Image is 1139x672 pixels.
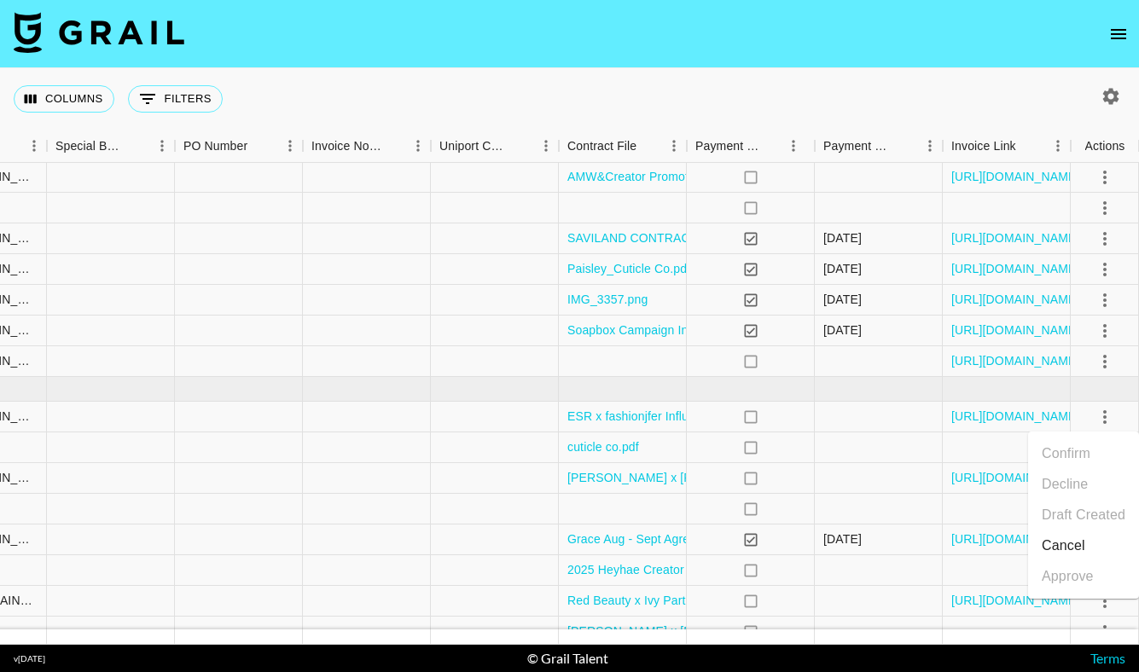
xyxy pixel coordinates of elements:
[893,134,917,158] button: Sort
[14,653,45,664] div: v [DATE]
[1090,650,1125,666] a: Terms
[823,291,862,308] div: 8/7/2025
[14,12,184,53] img: Grail Talent
[823,530,862,547] div: 8/15/2025
[311,130,381,163] div: Invoice Notes
[567,623,953,640] a: [PERSON_NAME] x [PERSON_NAME] Pop TT [DATE].docx.pdf (1).pdf
[1090,255,1119,284] button: select merge strategy
[943,130,1071,163] div: Invoice Link
[567,530,911,547] a: Grace Aug - Sept Agreement Thrive Market Campaign. (1).docx
[439,130,509,163] div: Uniport Contact Email
[509,134,533,158] button: Sort
[815,130,943,163] div: Payment Sent Date
[567,592,824,609] a: Red Beauty x Ivy Partnership Contract copy.pdf
[1090,347,1119,376] button: select merge strategy
[951,229,1080,246] a: [URL][DOMAIN_NAME]
[762,134,786,158] button: Sort
[951,530,1080,547] a: [URL][DOMAIN_NAME]
[661,133,687,159] button: Menu
[559,130,687,163] div: Contract File
[567,438,639,455] a: cuticle co.pdf
[951,168,1080,185] a: [URL][DOMAIN_NAME]
[636,134,660,158] button: Sort
[951,322,1080,339] a: [URL][DOMAIN_NAME]
[567,291,648,308] a: IMG_3357.png
[1085,130,1125,163] div: Actions
[1090,194,1119,223] button: select merge strategy
[1090,617,1119,646] button: select merge strategy
[951,408,1080,425] a: [URL][DOMAIN_NAME]
[567,130,636,163] div: Contract File
[951,291,1080,308] a: [URL][DOMAIN_NAME]
[1028,530,1139,561] li: Cancel
[1090,403,1119,432] button: select merge strategy
[1101,17,1136,51] button: open drawer
[47,130,175,163] div: Special Booking Type
[567,168,961,185] a: AMW&Creator Promotion Agreement - Chinese and English Versions.pdf
[951,469,1080,486] a: [URL][DOMAIN_NAME]
[567,561,927,578] a: 2025 Heyhae Creator Contract - Paisley [PERSON_NAME] (1).pdf
[1090,286,1119,315] button: select merge strategy
[567,322,950,339] a: Soapbox Campaign Influencer Contract - [PERSON_NAME] (1) (1).pdf
[823,322,862,339] div: 7/24/2025
[149,133,175,159] button: Menu
[687,130,815,163] div: Payment Sent
[1071,130,1139,163] div: Actions
[175,130,303,163] div: PO Number
[695,130,762,163] div: Payment Sent
[533,133,559,159] button: Menu
[951,130,1016,163] div: Invoice Link
[1045,133,1071,159] button: Menu
[55,130,125,163] div: Special Booking Type
[781,133,806,159] button: Menu
[277,133,303,159] button: Menu
[405,133,431,159] button: Menu
[247,134,271,158] button: Sort
[21,133,47,159] button: Menu
[567,469,981,486] a: [PERSON_NAME] x [PERSON_NAME] [PERSON_NAME] (IG reel).docx.pdf
[1090,224,1119,253] button: select merge strategy
[431,130,559,163] div: Uniport Contact Email
[14,85,114,113] button: Select columns
[183,130,247,163] div: PO Number
[1090,163,1119,192] button: select merge strategy
[125,134,149,158] button: Sort
[823,130,893,163] div: Payment Sent Date
[917,133,943,159] button: Menu
[303,130,431,163] div: Invoice Notes
[951,352,1080,369] a: [URL][DOMAIN_NAME]
[527,650,608,667] div: © Grail Talent
[951,592,1080,609] a: [URL][DOMAIN_NAME]
[1090,316,1119,345] button: select merge strategy
[823,260,862,277] div: 8/20/2025
[128,85,223,113] button: Show filters
[567,408,802,425] a: ESR x fashionjfer Influencer Agreement.pdf
[567,229,717,246] a: SAVILAND CONTRACT.pdf
[823,229,862,246] div: 7/21/2025
[381,134,405,158] button: Sort
[951,260,1080,277] a: [URL][DOMAIN_NAME]
[1016,134,1040,158] button: Sort
[1090,587,1119,616] button: select merge strategy
[567,260,690,277] a: Paisley_Cuticle Co.pdf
